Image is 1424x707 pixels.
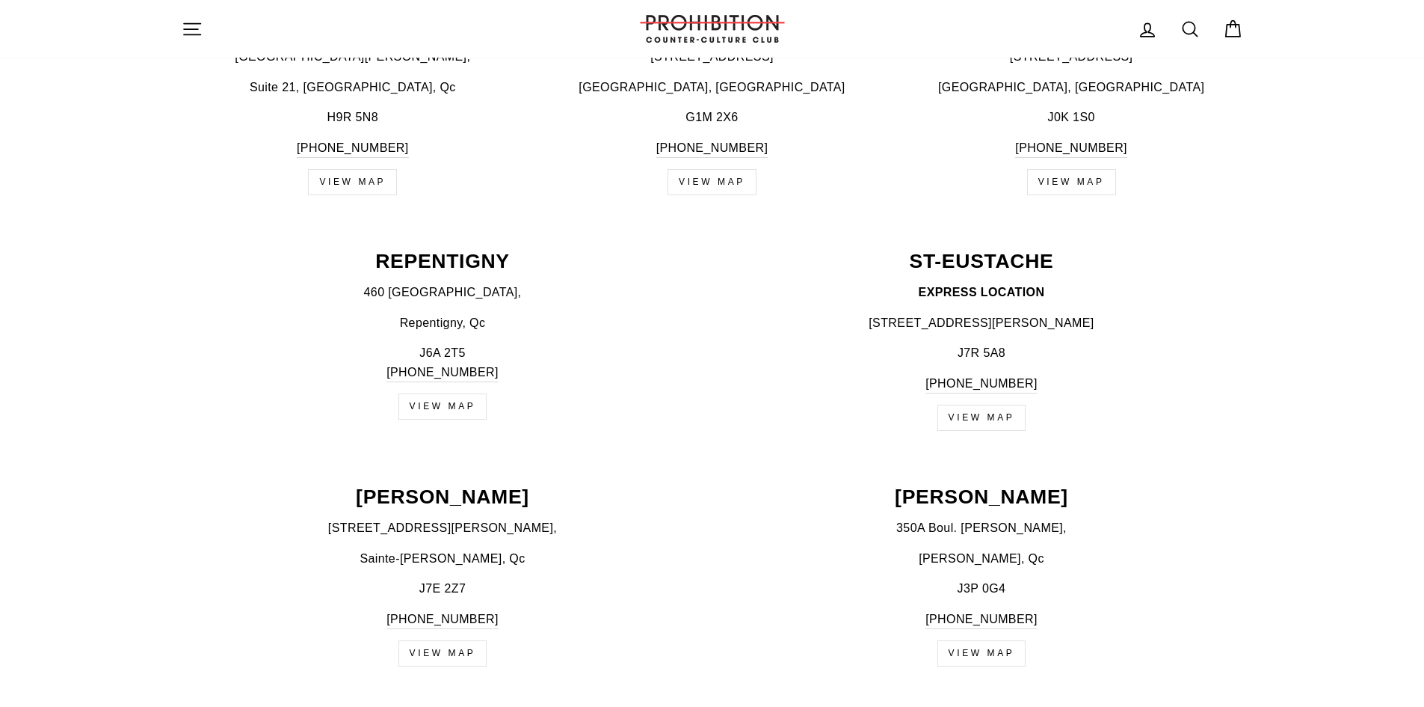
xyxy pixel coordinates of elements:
[721,343,1243,363] p: J7R 5A8
[668,169,756,195] a: VIEW MAP
[721,518,1243,538] p: 350A Boul. [PERSON_NAME],
[308,169,397,195] a: VIEW MAP
[182,579,704,599] p: J7E 2Z7
[937,405,1026,431] a: VIEW MAP
[1015,138,1127,159] a: [PHONE_NUMBER]
[721,313,1243,333] p: [STREET_ADDRESS][PERSON_NAME]
[297,138,409,159] a: [PHONE_NUMBER]
[900,78,1243,97] p: [GEOGRAPHIC_DATA], [GEOGRAPHIC_DATA]
[540,108,884,127] p: G1M 2X6
[937,640,1026,667] a: VIEW MAP
[182,251,704,272] p: REPENTIGNY
[919,286,1045,299] strong: EXPRESS LOCATION
[182,343,704,382] p: J6A 2T5
[540,78,884,97] p: [GEOGRAPHIC_DATA], [GEOGRAPHIC_DATA]
[182,549,704,569] p: Sainte-[PERSON_NAME], Qc
[182,283,704,302] p: 460 [GEOGRAPHIC_DATA],
[182,108,525,127] p: H9R 5N8
[386,610,499,630] a: [PHONE_NUMBER]
[721,549,1243,569] p: [PERSON_NAME], Qc
[398,394,487,420] a: VIEW MAP
[721,251,1243,272] p: ST-EUSTACHE
[721,579,1243,599] p: J3P 0G4
[398,640,487,667] a: VIEW MAP
[386,363,499,383] a: [PHONE_NUMBER]
[638,15,787,43] img: PROHIBITION COUNTER-CULTURE CLUB
[656,138,768,159] a: [PHONE_NUMBER]
[182,313,704,333] p: Repentigny, Qc
[182,78,525,97] p: Suite 21, [GEOGRAPHIC_DATA], Qc
[1027,169,1116,195] a: VIEW MAP
[721,487,1243,507] p: [PERSON_NAME]
[900,108,1243,127] p: J0K 1S0
[925,610,1038,630] a: [PHONE_NUMBER]
[182,518,704,538] p: [STREET_ADDRESS][PERSON_NAME],
[925,374,1038,394] a: [PHONE_NUMBER]
[182,487,704,507] p: [PERSON_NAME]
